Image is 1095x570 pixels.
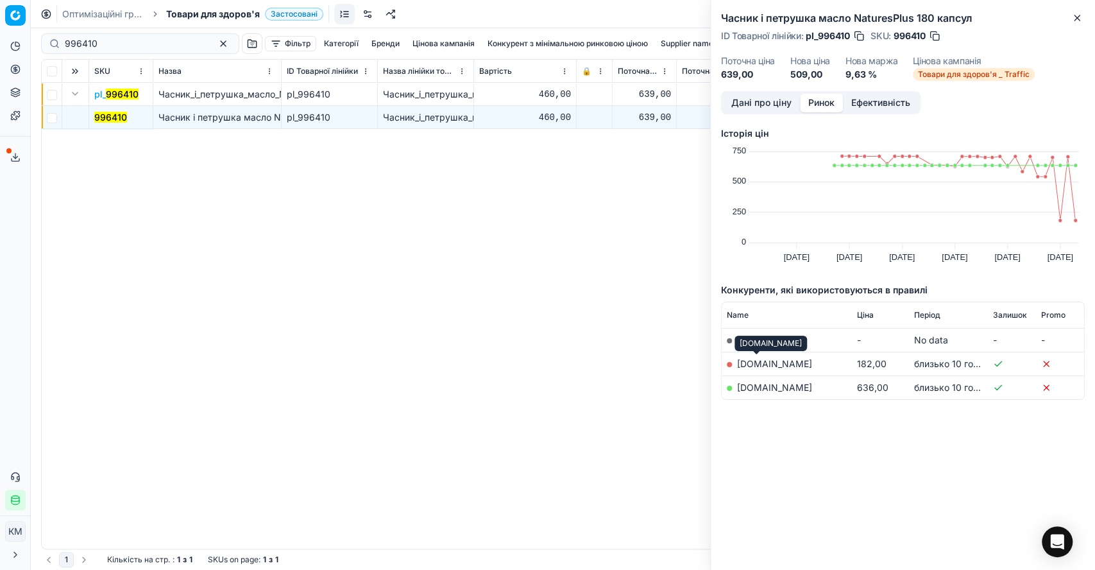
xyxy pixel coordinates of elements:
[41,552,56,567] button: Go to previous page
[721,31,803,40] span: ID Товарної лінійки :
[166,8,323,21] span: Товари для здоров'яЗастосовані
[263,555,266,565] strong: 1
[790,68,830,81] dd: 509,00
[737,382,812,393] a: [DOMAIN_NAME]
[790,56,830,65] dt: Нова ціна
[479,66,512,76] span: Вартість
[843,94,919,112] button: Ефективність
[1042,526,1073,557] div: Open Intercom Messenger
[5,521,26,542] button: КM
[618,88,671,101] div: 639,00
[733,146,746,155] text: 750
[94,111,127,124] button: 996410
[265,36,316,51] button: Фільтр
[383,66,455,76] span: Назва лінійки товарів
[94,88,139,101] button: pl_996410
[909,328,988,352] td: No data
[851,328,909,352] td: -
[988,328,1036,352] td: -
[107,555,192,565] div: :
[479,111,571,124] div: 460,00
[993,310,1027,320] span: Залишок
[913,56,1035,65] dt: Цінова кампанія
[208,555,260,565] span: SKUs on page :
[682,88,767,101] div: 639,00
[836,252,862,262] text: [DATE]
[67,64,83,79] button: Expand all
[1047,252,1073,262] text: [DATE]
[67,86,83,101] button: Expand
[870,31,891,40] span: SKU :
[889,252,915,262] text: [DATE]
[383,88,468,101] div: Часник_і_петрушка_масло_NaturesPlus_180_капсул
[65,37,205,50] input: Пошук по SKU або назві
[721,284,1085,297] h5: Конкуренти, які використовуються в правилі
[894,30,926,42] span: 996410
[6,522,25,541] span: КM
[59,552,74,567] button: 1
[856,310,873,320] span: Ціна
[189,555,192,565] strong: 1
[733,176,746,186] text: 500
[269,555,273,565] strong: з
[319,36,364,51] button: Категорії
[62,8,323,21] nav: breadcrumb
[994,252,1020,262] text: [DATE]
[742,237,746,246] text: 0
[682,66,754,76] span: Поточна промо ціна
[914,310,940,320] span: Період
[845,56,898,65] dt: Нова маржа
[76,552,92,567] button: Go to next page
[856,358,886,369] span: 182,00
[783,252,809,262] text: [DATE]
[721,56,775,65] dt: Поточна ціна
[407,36,480,51] button: Цінова кампанія
[275,555,278,565] strong: 1
[682,111,767,124] div: 639,00
[723,94,800,112] button: Дані про ціну
[914,382,1014,393] span: близько 10 годин тому
[721,68,775,81] dd: 639,00
[656,36,718,51] button: Supplier name
[721,10,1085,26] h2: Часник і петрушка масло NaturesPlus 180 капсул
[582,66,591,76] span: 🔒
[727,310,749,320] span: Name
[287,111,372,124] div: pl_996410
[913,68,1035,81] span: Товари для здоров'я _ Traffic
[62,8,144,21] a: Оптимізаційні групи
[733,207,746,216] text: 250
[383,111,468,124] div: Часник_і_петрушка_масло_NaturesPlus_180_капсул
[94,88,139,101] span: pl_
[106,89,139,99] mark: 996410
[94,112,127,123] mark: 996410
[177,555,180,565] strong: 1
[618,66,658,76] span: Поточна ціна
[366,36,405,51] button: Бренди
[914,358,1014,369] span: близько 10 годин тому
[721,127,1085,140] h5: Історія цін
[41,552,92,567] nav: pagination
[734,336,807,351] div: [DOMAIN_NAME]
[1041,310,1065,320] span: Promo
[94,66,110,76] span: SKU
[737,334,774,345] span: My price
[158,89,381,99] span: Часник_і_петрушка_масло_NaturesPlus_180_капсул
[856,382,888,393] span: 636,00
[1036,328,1084,352] td: -
[737,358,812,369] a: [DOMAIN_NAME]
[183,555,187,565] strong: з
[158,66,182,76] span: Назва
[287,88,372,101] div: pl_996410
[107,555,170,565] span: Кількість на стр.
[845,68,898,81] dd: 9,63 %
[265,8,323,21] span: Застосовані
[806,30,850,42] span: pl_996410
[618,111,671,124] div: 639,00
[287,66,358,76] span: ID Товарної лінійки
[479,88,571,101] div: 460,00
[158,112,375,123] span: Часник і петрушка масло NaturesPlus 180 капсул
[942,252,967,262] text: [DATE]
[166,8,260,21] span: Товари для здоров'я
[800,94,843,112] button: Ринок
[482,36,653,51] button: Конкурент з мінімальною ринковою ціною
